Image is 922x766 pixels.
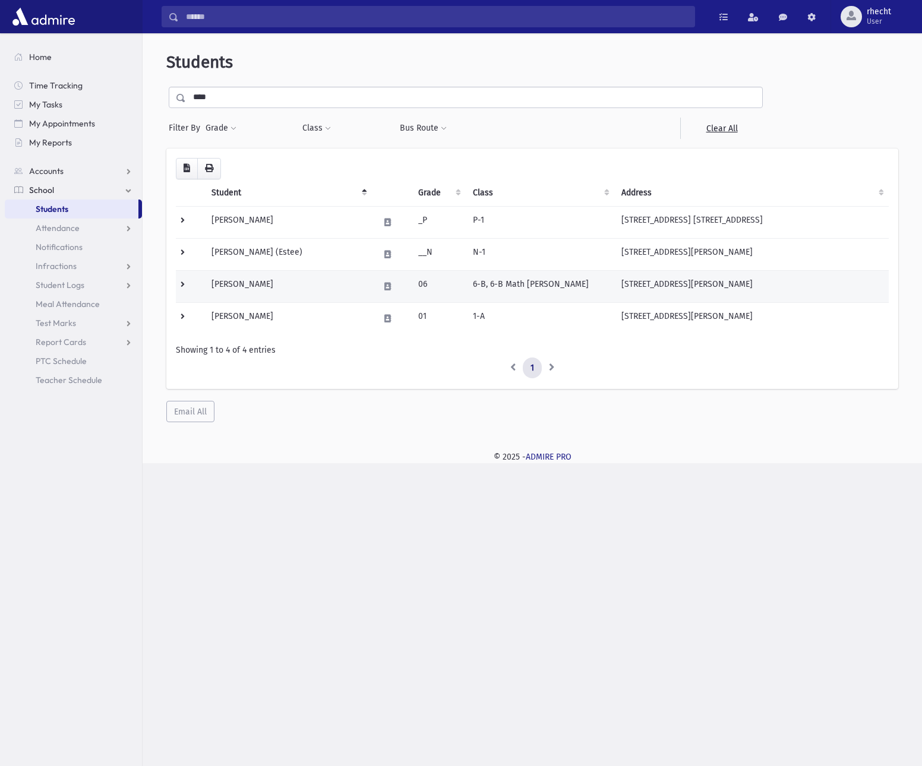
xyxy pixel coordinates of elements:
td: 1-A [466,302,614,334]
button: Email All [166,401,214,422]
span: My Reports [29,137,72,148]
a: Infractions [5,257,142,276]
span: Meal Attendance [36,299,100,309]
a: 1 [523,357,542,379]
button: Grade [205,118,237,139]
a: My Reports [5,133,142,152]
span: rhecht [867,7,891,17]
span: My Tasks [29,99,62,110]
button: Print [197,158,221,179]
a: My Tasks [5,95,142,114]
span: Accounts [29,166,64,176]
a: PTC Schedule [5,352,142,371]
td: [PERSON_NAME] [204,206,372,238]
button: Bus Route [399,118,447,139]
td: [PERSON_NAME] [204,270,372,302]
td: _P [411,206,465,238]
span: Time Tracking [29,80,83,91]
th: Grade: activate to sort column ascending [411,179,465,207]
a: Home [5,48,142,67]
a: Accounts [5,162,142,181]
td: 06 [411,270,465,302]
td: __N [411,238,465,270]
td: N-1 [466,238,614,270]
span: Home [29,52,52,62]
th: Class: activate to sort column ascending [466,179,614,207]
td: 01 [411,302,465,334]
span: User [867,17,891,26]
a: Test Marks [5,314,142,333]
span: Students [166,52,233,72]
td: [STREET_ADDRESS][PERSON_NAME] [614,238,889,270]
button: CSV [176,158,198,179]
td: [PERSON_NAME] (Estee) [204,238,372,270]
img: AdmirePro [10,5,78,29]
a: ADMIRE PRO [526,452,571,462]
div: © 2025 - [162,451,903,463]
a: Teacher Schedule [5,371,142,390]
a: Student Logs [5,276,142,295]
a: Students [5,200,138,219]
a: School [5,181,142,200]
input: Search [179,6,694,27]
a: My Appointments [5,114,142,133]
span: Test Marks [36,318,76,328]
td: P-1 [466,206,614,238]
span: Infractions [36,261,77,271]
span: School [29,185,54,195]
span: Attendance [36,223,80,233]
span: Student Logs [36,280,84,290]
span: PTC Schedule [36,356,87,366]
span: Teacher Schedule [36,375,102,385]
th: Student: activate to sort column descending [204,179,372,207]
span: Report Cards [36,337,86,347]
a: Notifications [5,238,142,257]
td: [STREET_ADDRESS][PERSON_NAME] [614,302,889,334]
a: Time Tracking [5,76,142,95]
td: [STREET_ADDRESS] [STREET_ADDRESS] [614,206,889,238]
td: 6-B, 6-B Math [PERSON_NAME] [466,270,614,302]
div: Showing 1 to 4 of 4 entries [176,344,889,356]
a: Meal Attendance [5,295,142,314]
span: My Appointments [29,118,95,129]
td: [STREET_ADDRESS][PERSON_NAME] [614,270,889,302]
a: Attendance [5,219,142,238]
a: Report Cards [5,333,142,352]
a: Clear All [680,118,763,139]
span: Students [36,204,68,214]
span: Notifications [36,242,83,252]
td: [PERSON_NAME] [204,302,372,334]
button: Class [302,118,331,139]
th: Address: activate to sort column ascending [614,179,889,207]
span: Filter By [169,122,205,134]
